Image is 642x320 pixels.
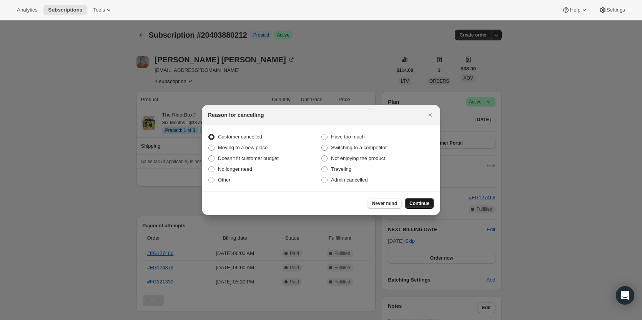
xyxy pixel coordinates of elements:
[331,155,385,161] span: Not enjoying the product
[425,110,436,120] button: Close
[93,7,105,13] span: Tools
[557,5,592,15] button: Help
[409,200,429,207] span: Continue
[331,145,387,150] span: Switching to a competitor
[372,200,397,207] span: Never mind
[616,286,634,305] div: Open Intercom Messenger
[331,177,368,183] span: Admin cancelled
[405,198,434,209] button: Continue
[368,198,402,209] button: Never mind
[218,145,268,150] span: Moving to a new place
[12,5,42,15] button: Analytics
[208,111,264,119] h2: Reason for cancelling
[331,166,351,172] span: Traveling
[218,155,279,161] span: Doesn't fit customer budget
[48,7,82,13] span: Subscriptions
[88,5,117,15] button: Tools
[218,166,252,172] span: No longer need
[218,177,231,183] span: Other
[331,134,364,140] span: Have too much
[17,7,37,13] span: Analytics
[570,7,580,13] span: Help
[607,7,625,13] span: Settings
[43,5,87,15] button: Subscriptions
[594,5,630,15] button: Settings
[218,134,262,140] span: Customer cancelled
